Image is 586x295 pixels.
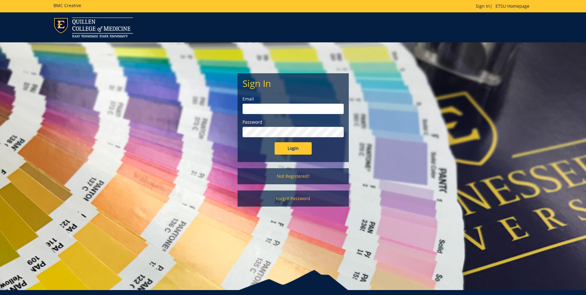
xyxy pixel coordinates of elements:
[476,3,533,9] p: |
[53,3,81,8] h5: BMC Creative
[238,168,349,184] a: Not Registered?
[242,96,344,102] label: Email
[476,3,490,9] a: Sign In
[492,3,533,9] a: ETSU Homepage
[53,17,133,37] img: ETSU logo
[242,78,344,88] h2: Sign In
[238,190,349,207] a: Forgot Password
[275,142,312,155] input: Login
[242,119,344,125] label: Password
